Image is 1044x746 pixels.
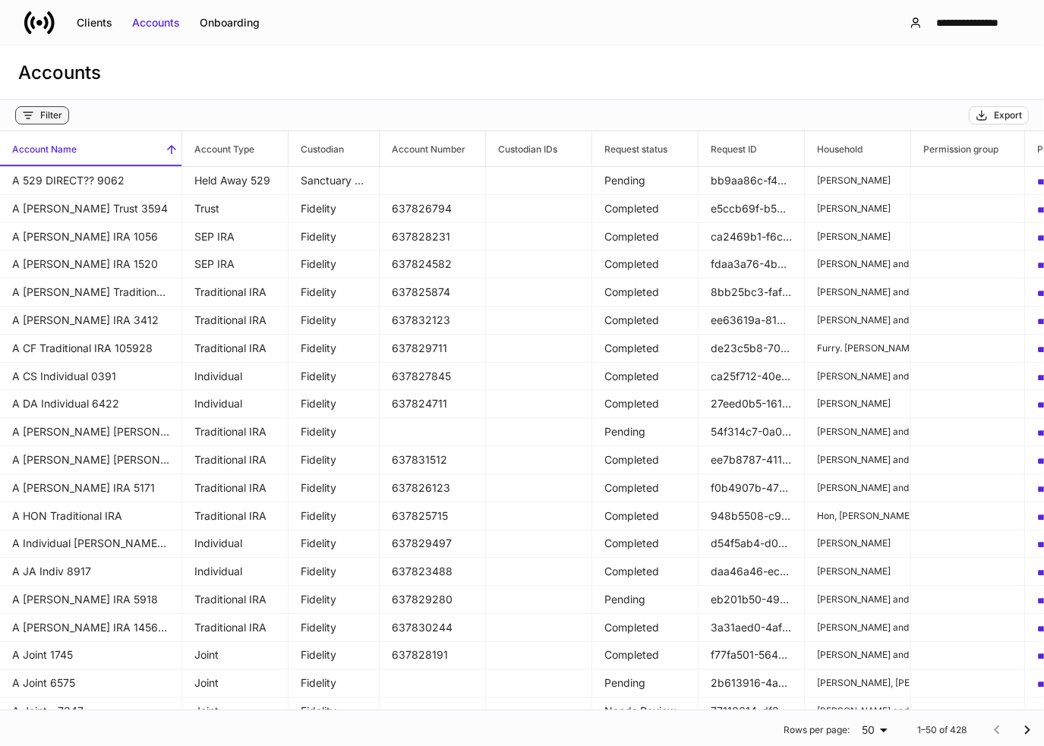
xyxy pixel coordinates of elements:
[380,335,486,363] td: 637829711
[289,446,380,474] td: Fidelity
[18,61,101,85] h3: Accounts
[289,530,380,558] td: Fidelity
[182,418,289,446] td: Traditional IRA
[190,11,270,35] button: Onboarding
[817,565,898,578] p: [PERSON_NAME]
[856,722,893,738] div: 50
[699,586,805,614] td: eb201b50-49b5-4dd8-a487-507d0dddf1b6
[817,286,898,298] p: [PERSON_NAME] and [PERSON_NAME]
[380,446,486,474] td: 637831512
[182,390,289,418] td: Individual
[182,502,289,530] td: Traditional IRA
[122,11,190,35] button: Accounts
[182,669,289,697] td: Joint
[289,418,380,446] td: Fidelity
[289,131,379,166] span: Custodian
[699,195,805,223] td: e5ccb69f-b5d2-4e3c-b9dd-d1008a6a2783
[182,363,289,391] td: Individual
[699,418,805,446] td: 54f314c7-0a07-4bec-be88-8e4b5994986c
[592,131,698,166] span: Request status
[592,195,699,223] td: Completed
[817,705,898,717] p: [PERSON_NAME] and [PERSON_NAME]
[289,586,380,614] td: Fidelity
[784,724,850,736] p: Rows per page:
[699,502,805,530] td: 948b5508-c983-427c-ba64-91b27a260941
[380,131,485,166] span: Account Number
[699,530,805,558] td: d54f5ab4-d0e2-4e7d-b2bd-50b19f85a4cf
[699,390,805,418] td: 27eed0b5-1618-4d40-a74f-c82af243311f
[15,106,69,124] button: Filter
[182,335,289,363] td: Traditional IRA
[200,15,260,30] div: Onboarding
[699,642,805,670] td: f77fa501-5642-4d12-91ba-3710aeb7db2f
[289,642,380,670] td: Fidelity
[911,142,998,156] h6: Permission group
[289,335,380,363] td: Fidelity
[592,279,699,307] td: Completed
[817,370,898,382] p: [PERSON_NAME] and [PERSON_NAME]
[182,474,289,502] td: Traditional IRA
[289,669,380,697] td: Fidelity
[289,195,380,223] td: Fidelity
[592,669,699,697] td: Pending
[289,307,380,335] td: Fidelity
[592,614,699,642] td: Completed
[805,131,910,166] span: Household
[182,131,288,166] span: Account Type
[699,474,805,502] td: f0b4907b-472b-4f55-afec-f89c8cbb64c0
[289,697,380,726] td: Fidelity
[182,307,289,335] td: Traditional IRA
[592,307,699,335] td: Completed
[699,446,805,474] td: ee7b8787-4113-45a4-ba1b-38262c506143
[817,175,898,187] p: [PERSON_NAME]
[817,677,898,689] p: [PERSON_NAME], [PERSON_NAME] and [PERSON_NAME]
[817,593,898,606] p: [PERSON_NAME] and [PERSON_NAME]
[592,223,699,251] td: Completed
[182,614,289,642] td: Traditional IRA
[805,142,863,156] h6: Household
[182,697,289,726] td: Joint
[67,11,122,35] button: Clients
[486,131,591,166] span: Custodian IDs
[289,167,380,195] td: Sanctuary Held Away
[182,142,254,156] h6: Account Type
[182,446,289,474] td: Traditional IRA
[182,167,289,195] td: Held Away 529
[592,335,699,363] td: Completed
[40,109,62,121] div: Filter
[592,363,699,391] td: Completed
[699,279,805,307] td: 8bb25bc3-faf2-44a9-9420-b615db4f8c08
[817,426,898,438] p: [PERSON_NAME] and [PERSON_NAME]
[699,335,805,363] td: de23c5b8-7004-46e8-aa9b-ff1c4ab888b9
[592,418,699,446] td: Pending
[817,398,898,410] p: [PERSON_NAME]
[699,614,805,642] td: 3a31aed0-4af0-4597-9006-4e40dd4e6dc8
[917,724,967,736] p: 1–50 of 428
[592,250,699,279] td: Completed
[380,307,486,335] td: 637832123
[132,15,180,30] div: Accounts
[911,131,1024,166] span: Permission group
[289,614,380,642] td: Fidelity
[817,510,898,522] p: Hon, [PERSON_NAME]
[182,279,289,307] td: Traditional IRA
[699,142,757,156] h6: Request ID
[592,697,699,726] td: Needs Review
[380,363,486,391] td: 637827845
[380,223,486,251] td: 637828231
[592,167,699,195] td: Pending
[817,314,898,326] p: [PERSON_NAME] and [PERSON_NAME]
[380,642,486,670] td: 637828191
[289,474,380,502] td: Fidelity
[182,642,289,670] td: Joint
[592,474,699,502] td: Completed
[182,250,289,279] td: SEP IRA
[182,195,289,223] td: Trust
[380,142,465,156] h6: Account Number
[699,167,805,195] td: bb9aa86c-f450-4fa0-99be-e0722fbb40d0
[699,223,805,251] td: ca2469b1-f6c3-4365-8815-b40ab6401042
[289,390,380,418] td: Fidelity
[699,363,805,391] td: ca25f712-40ed-40f8-ac84-90b54359ae68
[699,558,805,586] td: daa46a46-ecfc-4244-94af-e983f941a63d
[380,390,486,418] td: 637824711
